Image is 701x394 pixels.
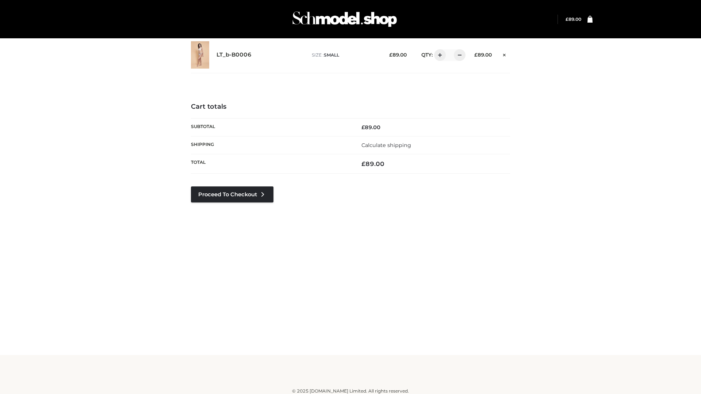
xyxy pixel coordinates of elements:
a: Calculate shipping [361,142,411,148]
a: Proceed to Checkout [191,186,273,202]
div: QTY: [414,49,463,61]
span: £ [566,16,568,22]
th: Total [191,154,350,174]
bdi: 89.00 [361,124,380,131]
span: £ [361,124,365,131]
bdi: 89.00 [566,16,581,22]
th: Shipping [191,136,350,154]
bdi: 89.00 [474,52,492,58]
p: size : [312,52,378,58]
h4: Cart totals [191,103,510,111]
img: Schmodel Admin 964 [290,5,399,34]
bdi: 89.00 [361,160,384,167]
a: £89.00 [566,16,581,22]
span: £ [361,160,365,167]
th: Subtotal [191,118,350,136]
span: SMALL [324,52,339,58]
bdi: 89.00 [389,52,407,58]
a: LT_b-B0006 [217,51,252,58]
a: Remove this item [499,49,510,59]
span: £ [389,52,392,58]
span: £ [474,52,478,58]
